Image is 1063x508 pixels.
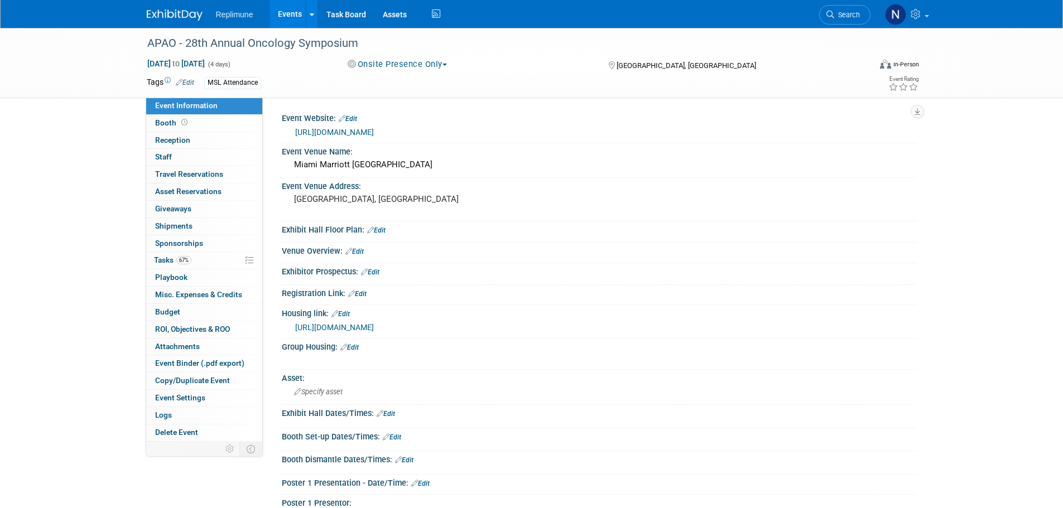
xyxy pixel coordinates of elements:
[155,359,244,367] span: Event Binder (.pdf export)
[282,143,917,157] div: Event Venue Name:
[295,128,374,137] a: [URL][DOMAIN_NAME]
[155,221,193,230] span: Shipments
[155,239,203,248] span: Sponsorships
[834,11,860,19] span: Search
[331,310,350,318] a: Edit
[282,178,917,192] div: Event Venue Address:
[146,166,262,183] a: Travel Reservations
[146,235,262,252] a: Sponsorships
[282,110,917,124] div: Event Website:
[146,132,262,149] a: Reception
[377,410,395,418] a: Edit
[147,9,203,21] img: ExhibitDay
[146,287,262,303] a: Misc. Expenses & Credits
[143,33,854,54] div: APAO - 28th Annual Oncology Symposium
[617,61,756,70] span: [GEOGRAPHIC_DATA], [GEOGRAPHIC_DATA]
[345,248,364,255] a: Edit
[146,201,262,217] a: Giveaways
[155,136,190,144] span: Reception
[155,101,218,110] span: Event Information
[819,5,870,25] a: Search
[146,98,262,114] a: Event Information
[146,115,262,132] a: Booth
[146,321,262,338] a: ROI, Objectives & ROO
[282,428,917,443] div: Booth Set-up Dates/Times:
[147,59,205,69] span: [DATE] [DATE]
[155,204,191,213] span: Giveaways
[282,221,917,236] div: Exhibit Hall Floor Plan:
[367,226,386,234] a: Edit
[155,290,242,299] span: Misc. Expenses & Credits
[340,343,359,351] a: Edit
[155,428,198,437] span: Delete Event
[339,115,357,123] a: Edit
[282,305,917,320] div: Housing link:
[383,433,401,441] a: Edit
[146,338,262,355] a: Attachments
[216,10,253,19] span: Replimune
[147,76,194,89] td: Tags
[204,77,261,89] div: MSL Attendance
[155,152,172,161] span: Staff
[154,255,191,264] span: Tasks
[146,183,262,200] a: Asset Reservations
[885,4,906,25] img: Nicole Schaeffner
[146,149,262,166] a: Staff
[805,58,920,75] div: Event Format
[888,76,918,82] div: Event Rating
[294,388,343,396] span: Specify asset
[155,342,200,351] span: Attachments
[155,325,230,333] span: ROI, Objectives & ROO
[295,323,374,332] a: [URL][DOMAIN_NAME]
[282,451,917,466] div: Booth Dismantle Dates/Times:
[146,390,262,407] a: Event Settings
[176,256,191,264] span: 67%
[146,304,262,321] a: Budget
[179,118,190,127] span: Booth not reserved yet
[282,405,917,419] div: Exhibit Hall Dates/Times:
[361,268,379,276] a: Edit
[344,59,451,70] button: Onsite Presence Only
[146,252,262,269] a: Tasks67%
[155,118,190,127] span: Booth
[155,393,205,402] span: Event Settings
[282,370,917,384] div: Asset:
[155,273,187,282] span: Playbook
[880,60,891,69] img: Format-Inperson.png
[155,307,180,316] span: Budget
[294,194,534,204] pre: [GEOGRAPHIC_DATA], [GEOGRAPHIC_DATA]
[155,376,230,385] span: Copy/Duplicate Event
[395,456,413,464] a: Edit
[411,480,430,487] a: Edit
[176,79,194,86] a: Edit
[290,156,908,173] div: Miami Marriott [GEOGRAPHIC_DATA]
[282,475,917,489] div: Poster 1 Presentation - Date/Time:
[155,170,223,178] span: Travel Reservations
[155,410,172,419] span: Logs
[146,218,262,235] a: Shipments
[146,424,262,441] a: Delete Event
[171,59,181,68] span: to
[146,355,262,372] a: Event Binder (.pdf export)
[348,290,367,298] a: Edit
[146,269,262,286] a: Playbook
[893,60,919,69] div: In-Person
[155,187,222,196] span: Asset Reservations
[282,243,917,257] div: Venue Overview:
[239,442,262,456] td: Toggle Event Tabs
[146,372,262,389] a: Copy/Duplicate Event
[220,442,240,456] td: Personalize Event Tab Strip
[146,407,262,424] a: Logs
[282,285,917,299] div: Registration Link:
[207,61,230,68] span: (4 days)
[282,263,917,278] div: Exhibitor Prospectus:
[282,338,917,353] div: Group Housing:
